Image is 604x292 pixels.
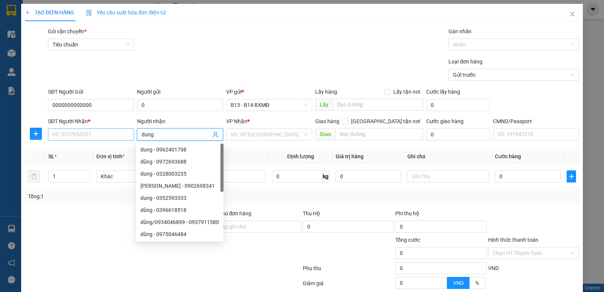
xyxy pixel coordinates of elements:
[136,180,223,192] div: thùy dung - 0902698341
[86,9,166,15] span: Yêu cầu xuất hóa đơn điện tử
[140,218,219,226] div: dũng/0934046899 - 0937911580
[335,128,424,140] input: Dọc đường
[407,170,489,182] input: Ghi Chú
[137,117,223,125] div: Người nhận
[140,158,219,166] div: dũng - 0972693688
[426,89,460,95] label: Cước lấy hàng
[315,89,337,95] span: Lấy hàng
[140,206,219,214] div: dũng - 0396618518
[136,144,223,156] div: dung - 0962401798
[136,168,223,180] div: dung - 0328003235
[287,153,314,159] span: Định lượng
[333,99,424,111] input: Dọc đường
[136,204,223,216] div: dũng - 0396618518
[184,170,266,182] input: VD: Bàn, Ghế
[86,10,92,16] img: icon
[567,173,576,179] span: plus
[562,4,583,25] button: Close
[136,192,223,204] div: dung - 0352593333
[101,171,173,182] span: Khác
[48,153,54,159] span: SL
[426,99,490,111] input: Cước lấy hàng
[30,128,42,140] button: plus
[426,118,464,124] label: Cước giao hàng
[96,153,125,159] span: Đơn vị tính
[140,194,219,202] div: dung - 0352593333
[336,170,401,182] input: 0
[453,280,464,286] span: VND
[315,99,333,111] span: Lấy
[231,99,308,111] span: B13 - B14 BXMĐ
[48,88,134,96] div: SĐT Người Gửi
[448,59,482,65] label: Loại đơn hàng
[140,170,219,178] div: dung - 0328003235
[52,39,129,50] span: Tiêu chuẩn
[226,88,312,96] div: VP gửi
[315,128,335,140] span: Giao
[348,117,423,125] span: [GEOGRAPHIC_DATA] tận nơi
[488,237,538,243] label: Hình thức thanh toán
[140,182,219,190] div: [PERSON_NAME] - 0902698341
[25,10,30,15] span: plus
[315,118,339,124] span: Giao hàng
[475,280,479,286] span: %
[25,9,74,15] span: TẠO ĐƠN HÀNG
[495,153,521,159] span: Cước hàng
[136,216,223,228] div: dũng/0934046899 - 0937911580
[322,170,330,182] span: kg
[210,221,301,233] input: Ghi chú đơn hàng
[302,264,394,277] div: Phụ thu
[453,69,575,80] span: Gửi trước
[390,88,423,96] span: Lấy tận nơi
[395,237,420,243] span: Tổng cước
[140,145,219,154] div: dung - 0962401798
[213,131,219,138] span: user-add
[303,210,320,216] span: Thu Hộ
[569,11,575,17] span: close
[136,228,223,240] div: dũng - 0975046484
[395,209,486,221] div: Phí thu hộ
[336,153,364,159] span: Giá trị hàng
[226,118,247,124] span: VP Nhận
[448,28,471,34] label: Gán nhãn
[404,149,492,164] th: Ghi chú
[137,88,223,96] div: Người gửi
[48,117,134,125] div: SĐT Người Nhận
[30,131,42,137] span: plus
[488,265,499,271] span: VND
[28,192,234,201] div: Tổng: 1
[136,156,223,168] div: dũng - 0972693688
[493,117,579,125] div: CMND/Passport
[140,230,219,238] div: dũng - 0975046484
[426,128,490,141] input: Cước giao hàng
[28,170,40,182] button: delete
[210,210,252,216] label: Ghi chú đơn hàng
[567,170,576,182] button: plus
[48,28,86,34] span: Gói vận chuyển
